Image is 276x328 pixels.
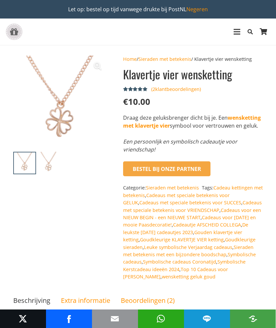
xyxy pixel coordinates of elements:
a: Cadeaus met speciale betekenis voor SUCCES [139,199,241,206]
div: Share to WhatsApp [138,309,184,328]
a: wensketting geluk goud [162,273,215,280]
a: Cadeaus met speciale betekenis voor VRIENDSCHAP [123,199,262,213]
li: WhatsApp [138,309,184,328]
a: Share to Facebook [62,312,75,325]
a: Sieraden met betekenis met een bijzondere boodschap [123,244,253,258]
div: Mail to Email This [92,309,138,328]
a: Goudkleurige sieraden [123,236,255,250]
div: Share to Facebook [46,309,92,328]
a: Symbolische Kerstcadeau ideeën 2024 [123,259,246,272]
span: € [123,96,128,107]
a: Share to WhatsApp [154,312,167,325]
a: Sieraden met betekenis [146,184,199,191]
a: Share to SMS [200,312,213,325]
li: Email This [92,309,138,328]
a: gift-box-icon-grey-inspirerendwinkelen [5,23,23,40]
a: Share to More Options [246,312,259,325]
img: Bijzonder symbolisch cadeautje voor geluk en vriendschap: Klavertjevier wensketting op wenskaartj... [37,152,60,175]
a: Goudkleurige KLAVERTJE VIER ketting [140,236,224,243]
a: Beschrijving [13,296,50,305]
div: Share to More Options [230,309,276,328]
a: Negeren [186,6,208,13]
a: Afbeeldinggalerij in volledig scherm bekijken [87,56,108,77]
a: Zoeken [245,23,256,40]
img: Bijzonder symbolisch cadeautje voor geluk en vriendschap: Klavertjevier wensketting op wenskaartj... [13,152,36,175]
a: Beoordelingen (2) [121,296,175,305]
span: Tags: , , , , , , , , , , , , , , , , , [123,184,263,280]
a: Home [123,56,137,62]
span: Categorie: [123,184,201,191]
li: SMS [184,309,230,328]
div: Share to SMS [184,309,230,328]
em: Een persoonlijk en symbolisch cadeautje voor vriendschap! [123,138,237,153]
a: Post to X (Twitter) [16,312,29,325]
a: De leukste [DATE] cadeautjes 2023 [123,222,248,235]
a: (2klantbeoordelingen) [151,86,201,93]
nav: Breadcrumb [123,56,263,63]
a: Mail to Email This [108,312,121,325]
div: Gewaardeerd 5.00 uit 5 [123,87,149,92]
a: Menu [229,23,245,40]
a: Symbolische cadeaus Coronatijd [143,259,216,265]
button: Bestel bij onze Partner [123,161,211,177]
a: Cadeaus voor een NIEUW BEGIN - een NIEUWE START [123,207,261,221]
li: Facebook [46,309,92,328]
a: Sieraden met betekenis [138,56,191,62]
span: 2 [153,86,155,92]
a: Leuke symbolische Verjaardag cadeaus [144,244,232,250]
a: Cadeaus met speciale betekenis voor GELUK [123,192,230,206]
a: Cadeautje AFSCHEID COLLEGA [173,222,241,228]
bdi: 10.00 [123,96,150,107]
a: Extra informatie [61,296,110,305]
li: More Options [230,309,276,328]
h1: Klavertje vier wensketting [123,66,263,82]
a: Cadeau kettingen met betekenis [123,184,263,198]
a: wensketting met klavertje vier [123,114,261,129]
span: Gewaardeerd op 5 gebaseerd op klantbeoordelingen [123,87,149,92]
p: Draag deze geluksbrenger dicht bij je. Een symbool voor vertrouwen en geluk. [123,114,263,130]
a: Winkelwagen [256,19,271,45]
